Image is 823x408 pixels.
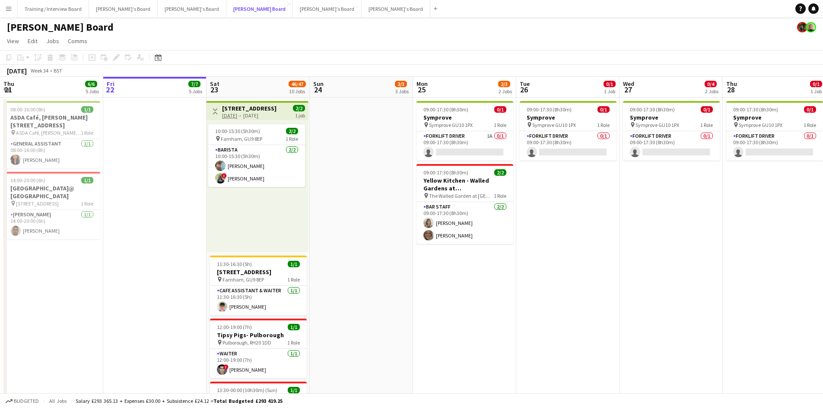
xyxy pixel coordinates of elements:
[623,114,720,121] h3: Symprove
[222,112,276,119] div: → [DATE]
[287,276,300,283] span: 1 Role
[43,35,63,47] a: Jobs
[7,66,27,75] div: [DATE]
[362,0,430,17] button: [PERSON_NAME]'s Board
[520,114,616,121] h3: Symprove
[395,81,407,87] span: 2/3
[494,122,506,128] span: 1 Role
[416,114,513,121] h3: Symprove
[518,85,530,95] span: 26
[208,145,305,187] app-card-role: Barista2/210:00-15:30 (5h30m)[PERSON_NAME]![PERSON_NAME]
[726,101,823,161] app-job-card: 09:00-17:30 (8h30m)0/1Symprove Symprove GU10 1PX1 RoleForklift Driver0/109:00-17:30 (8h30m)
[423,169,468,176] span: 09:00-17:30 (8h30m)
[623,80,634,88] span: Wed
[189,88,202,95] div: 5 Jobs
[81,130,93,136] span: 1 Role
[597,106,610,113] span: 0/1
[429,122,473,128] span: Symprove GU10 1PX
[289,81,306,87] span: 46/47
[623,101,720,161] div: 09:00-17:30 (8h30m)0/1Symprove Symprove GU10 1PX1 RoleForklift Driver0/109:00-17:30 (8h30m)
[209,85,219,95] span: 23
[221,136,262,142] span: Farnham, GU9 8EP
[499,88,512,95] div: 2 Jobs
[527,106,572,113] span: 09:00-17:30 (8h30m)
[806,22,816,32] app-user-avatar: Nikoleta Gehfeld
[217,387,277,393] span: 13:30-00:00 (10h30m) (Sun)
[520,101,616,161] app-job-card: 09:00-17:30 (8h30m)0/1Symprove Symprove GU10 1PX1 RoleForklift Driver0/109:00-17:30 (8h30m)
[705,88,718,95] div: 2 Jobs
[217,261,252,267] span: 11:30-16:30 (5h)
[105,85,114,95] span: 22
[810,81,822,87] span: 0/1
[89,0,158,17] button: [PERSON_NAME]'s Board
[395,88,409,95] div: 3 Jobs
[223,364,229,370] span: !
[210,319,307,378] div: 12:00-19:00 (7h)1/1Tipsy Pigs- Pulborough Pulborough, RH20 1DD1 RoleWaiter1/112:00-19:00 (7h)![PE...
[222,173,227,178] span: !
[313,80,324,88] span: Sun
[3,210,100,239] app-card-role: [PERSON_NAME]1/114:00-20:00 (6h)[PERSON_NAME]
[3,80,14,88] span: Thu
[604,88,615,95] div: 1 Job
[46,37,59,45] span: Jobs
[726,114,823,121] h3: Symprove
[797,22,807,32] app-user-avatar: Dean Manyonga
[7,37,19,45] span: View
[208,124,305,187] app-job-card: 10:00-15:30 (5h30m)2/2 Farnham, GU9 8EP1 RoleBarista2/210:00-15:30 (5h30m)[PERSON_NAME]![PERSON_N...
[222,276,264,283] span: Farnham, GU9 8EP
[416,164,513,244] app-job-card: 09:00-17:30 (8h30m)2/2Yellow Kitchen - Walled Gardens at [GEOGRAPHIC_DATA] The Walled Garden at [...
[81,177,93,183] span: 1/1
[210,80,219,88] span: Sat
[16,130,81,136] span: ASDA Café, [PERSON_NAME][STREET_ADDRESS]
[804,122,816,128] span: 1 Role
[158,0,226,17] button: [PERSON_NAME]'s Board
[7,21,114,34] h1: [PERSON_NAME] Board
[520,80,530,88] span: Tue
[636,122,679,128] span: Symprove GU10 1PX
[416,80,428,88] span: Mon
[210,349,307,378] app-card-role: Waiter1/112:00-19:00 (7h)![PERSON_NAME]
[804,106,816,113] span: 0/1
[416,177,513,192] h3: Yellow Kitchen - Walled Gardens at [GEOGRAPHIC_DATA]
[226,0,293,17] button: [PERSON_NAME] Board
[416,101,513,161] app-job-card: 09:00-17:30 (8h30m)0/1Symprove Symprove GU10 1PX1 RoleForklift Driver1A0/109:00-17:30 (8h30m)
[107,80,114,88] span: Fri
[726,80,737,88] span: Thu
[54,67,62,74] div: BST
[288,261,300,267] span: 1/1
[604,81,616,87] span: 0/1
[726,131,823,161] app-card-role: Forklift Driver0/109:00-17:30 (8h30m)
[494,193,506,199] span: 1 Role
[3,101,100,168] app-job-card: 08:00-16:00 (8h)1/1ASDA Café, [PERSON_NAME][STREET_ADDRESS] ASDA Café, [PERSON_NAME][STREET_ADDRE...
[416,202,513,244] app-card-role: BAR STAFF2/209:00-17:30 (8h30m)[PERSON_NAME][PERSON_NAME]
[532,122,576,128] span: Symprove GU10 1PX
[76,398,283,404] div: Salary £293 365.13 + Expenses £30.00 + Subsistence £24.12 =
[288,387,300,393] span: 1/1
[24,35,41,47] a: Edit
[312,85,324,95] span: 24
[423,106,468,113] span: 09:00-17:30 (8h30m)
[28,37,38,45] span: Edit
[68,37,87,45] span: Comms
[623,131,720,161] app-card-role: Forklift Driver0/109:00-17:30 (8h30m)
[287,339,300,346] span: 1 Role
[18,0,89,17] button: Training / Interview Board
[210,268,307,276] h3: [STREET_ADDRESS]
[293,105,305,111] span: 2/2
[520,131,616,161] app-card-role: Forklift Driver0/109:00-17:30 (8h30m)
[286,128,298,134] span: 2/2
[222,112,237,119] tcxspan: Call 23-08-2025 via 3CX
[64,35,91,47] a: Comms
[210,256,307,315] div: 11:30-16:30 (5h)1/1[STREET_ADDRESS] Farnham, GU9 8EP1 RoleCAFE ASSISTANT & WAITER1/111:30-16:30 (...
[85,81,97,87] span: 6/6
[210,286,307,315] app-card-role: CAFE ASSISTANT & WAITER1/111:30-16:30 (5h)[PERSON_NAME]
[213,398,283,404] span: Total Budgeted £293 419.25
[733,106,778,113] span: 09:00-17:30 (8h30m)
[188,81,200,87] span: 7/7
[289,88,305,95] div: 10 Jobs
[494,169,506,176] span: 2/2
